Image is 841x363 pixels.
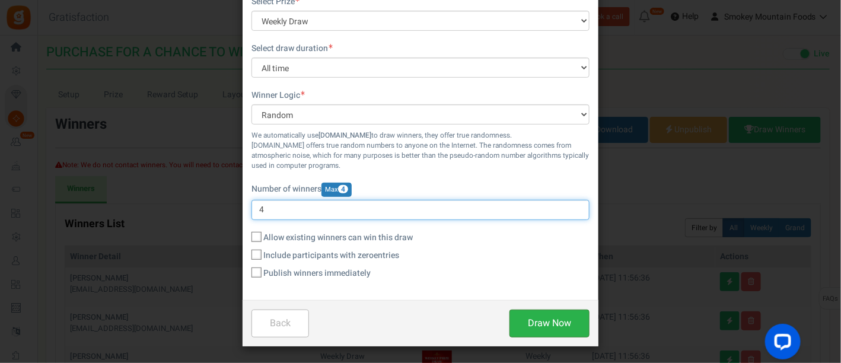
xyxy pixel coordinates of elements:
[509,310,590,337] button: Draw Now
[251,130,590,171] small: We automatically use to draw winners, they offer true randomness. [DOMAIN_NAME] offers true rando...
[321,183,352,197] span: Max
[374,250,399,262] span: Entries
[338,185,348,193] span: 4
[318,130,371,141] b: [DOMAIN_NAME]
[251,183,352,197] label: Number of winners
[251,43,333,55] label: Select draw duration
[263,232,413,244] span: Allow existing winners can win this draw
[251,310,309,337] button: Back
[263,268,371,279] span: Publish winners immediately
[251,90,305,101] label: Winner Logic
[263,250,399,262] span: Include participants with zero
